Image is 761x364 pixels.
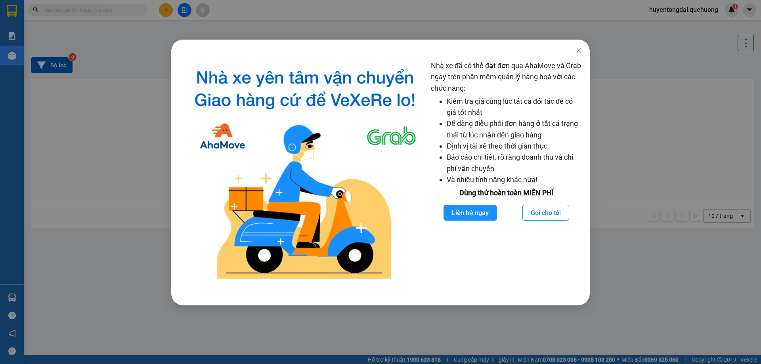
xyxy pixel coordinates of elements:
li: Báo cáo chi tiết, rõ ràng doanh thu và chi phí vận chuyển [447,152,582,174]
button: Liên hệ ngay [444,205,497,221]
span: close [576,47,582,53]
span: Gọi cho tôi [531,208,561,218]
span: Liên hệ ngay [452,208,489,218]
div: Dùng thử hoàn toàn MIỄN PHÍ [431,187,582,198]
li: Dễ dàng điều phối đơn hàng ở tất cả trạng thái từ lúc nhận đến giao hàng [447,118,582,141]
button: Close [568,40,590,62]
button: Gọi cho tôi [522,205,569,221]
img: logo [185,60,424,286]
div: Nhà xe đã có thể đặt đơn qua AhaMove và Grab ngay trên phần mềm quản lý hàng hoá với các chức năng: [431,60,582,286]
li: Định vị tài xế theo thời gian thực [447,141,582,152]
li: Kiểm tra giá cùng lúc tất cả đối tác để có giá tốt nhất [447,96,582,118]
li: Và nhiều tính năng khác nữa! [447,174,582,185]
